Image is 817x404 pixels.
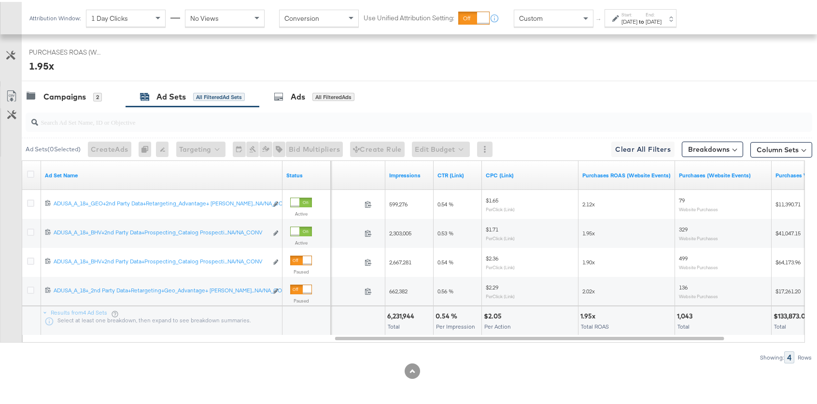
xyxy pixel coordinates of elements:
div: Ads [291,89,305,101]
div: Campaigns [43,89,86,101]
a: Your Ad Set name. [45,170,279,177]
span: $11,390.71 [775,199,801,206]
div: ADUSA_A_18+_BHV+2nd Party Data+Prospecting_Catalog Prospecti...NA/NA_CONV [54,227,268,234]
span: 0.54 % [437,199,453,206]
span: $41,047.15 [775,228,801,235]
div: ADUSA_A_18+_2nd Party Data+Retargeting+Geo_Advantage+ [PERSON_NAME]...NA/NA_CONV [54,285,268,292]
sub: Website Purchases [679,262,718,268]
span: 1 Day Clicks [91,12,128,21]
a: ADUSA_A_18+_2nd Party Data+Retargeting+Geo_Advantage+ [PERSON_NAME]...NA/NA_CONV [54,285,268,295]
div: Rows [797,352,812,359]
sub: Per Click (Link) [486,262,515,268]
div: 0 [139,140,156,155]
div: [DATE] [646,16,662,24]
button: Column Sets [750,140,812,156]
span: $17,261.20 [775,286,801,293]
span: Total [388,321,400,328]
sub: Website Purchases [679,204,718,210]
sub: Per Click (Link) [486,204,515,210]
div: 0.54 % [436,310,460,319]
div: Ad Sets ( 0 Selected) [26,143,81,152]
a: ADUSA_A_18+_GEO+2nd Party Data+Retargeting_Advantage+ [PERSON_NAME]...NA/NA_CONV [54,198,268,208]
span: No Views [190,12,219,21]
span: 2.02x [582,286,595,293]
a: ADUSA_A_18+_BHV+2nd Party Data+Prospecting_Catalog Prospecti...NA/NA_CONV [54,227,268,237]
label: Active [290,209,312,215]
span: ↑ [594,16,604,20]
span: 2.12x [582,199,595,206]
div: 1.95x [29,57,54,71]
span: Total ROAS [581,321,609,328]
div: 2 [93,91,102,100]
span: Custom [519,12,543,21]
a: ADUSA_A_18+_BHV+2nd Party Data+Prospecting_Catalog Prospecti...NA/NA_CONV [54,256,268,266]
input: Search Ad Set Name, ID or Objective [38,107,741,126]
span: $1.71 [486,224,498,231]
label: Paused [290,296,312,302]
a: The number of times a purchase was made tracked by your Custom Audience pixel on your website aft... [679,170,768,177]
span: 2,303,005 [389,228,411,235]
span: $2.29 [486,282,498,289]
span: Total [677,321,690,328]
a: The average cost for each link click you've received from your ad. [486,170,575,177]
a: The total value of the purchase actions divided by spend tracked by your Custom Audience pixel on... [582,170,671,177]
a: The number of times your ad was served. On mobile apps an ad is counted as served the first time ... [389,170,430,177]
span: $64,173.96 [775,257,801,264]
span: 79 [679,195,685,202]
label: Active [290,238,312,244]
sub: Per Click (Link) [486,291,515,297]
span: 329 [679,224,688,231]
label: Paused [290,267,312,273]
a: The number of clicks received on a link in your ad divided by the number of impressions. [437,170,478,177]
div: All Filtered Ads [312,91,354,100]
div: Attribution Window: [29,13,81,20]
div: 1.95x [580,310,598,319]
span: 662,382 [389,286,408,293]
button: Breakdowns [682,140,743,155]
div: ADUSA_A_18+_BHV+2nd Party Data+Prospecting_Catalog Prospecti...NA/NA_CONV [54,256,268,263]
strong: to [637,16,646,23]
div: $133,873.02 [774,310,812,319]
div: 1,043 [677,310,695,319]
span: Per Action [484,321,511,328]
div: Showing: [760,352,784,359]
div: [DATE] [621,16,637,24]
label: Start: [621,10,637,16]
label: Use Unified Attribution Setting: [364,12,454,21]
span: $2.36 [486,253,498,260]
span: Clear All Filters [615,142,671,154]
span: 0.53 % [437,228,453,235]
a: Shows the current state of your Ad Set. [286,170,327,177]
span: 1.95x [582,228,595,235]
span: $1.65 [486,195,498,202]
button: Clear All Filters [611,140,675,155]
span: 136 [679,282,688,289]
div: ADUSA_A_18+_GEO+2nd Party Data+Retargeting_Advantage+ [PERSON_NAME]...NA/NA_CONV [54,198,268,205]
div: Ad Sets [156,89,186,101]
span: Conversion [284,12,319,21]
sub: Website Purchases [679,291,718,297]
label: End: [646,10,662,16]
div: 4 [784,349,794,361]
span: 0.54 % [437,257,453,264]
span: Per Impression [436,321,475,328]
span: 1.90x [582,257,595,264]
span: Total [774,321,786,328]
div: $2.05 [484,310,505,319]
div: 6,231,944 [387,310,417,319]
div: All Filtered Ad Sets [193,91,245,100]
span: 2,667,281 [389,257,411,264]
span: 0.56 % [437,286,453,293]
span: 499 [679,253,688,260]
sub: Website Purchases [679,233,718,239]
span: 599,276 [389,199,408,206]
sub: Per Click (Link) [486,233,515,239]
span: PURCHASES ROAS (WEBSITE EVENTS) [29,46,101,55]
